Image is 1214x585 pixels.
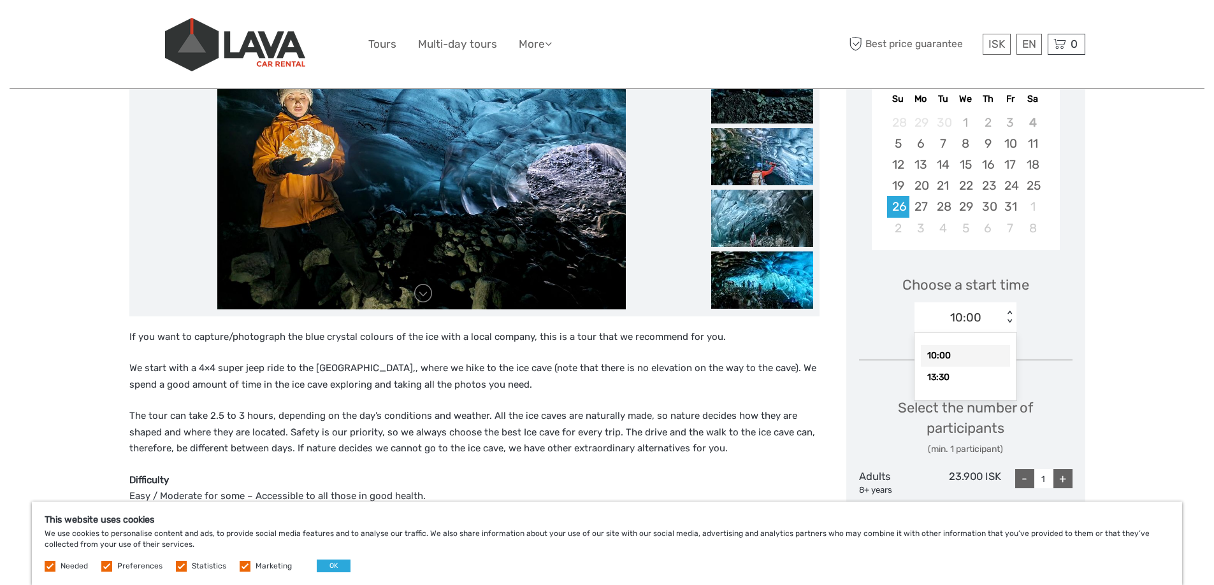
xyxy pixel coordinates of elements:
div: Choose Thursday, October 9th, 2025 [977,133,999,154]
div: Choose Saturday, November 8th, 2025 [1022,218,1044,239]
div: 10:00 [921,345,1010,367]
div: Not available Monday, September 29th, 2025 [909,112,932,133]
strong: Difficulty [129,474,169,486]
div: Choose Tuesday, October 7th, 2025 [932,133,954,154]
img: 1b907e746b07441996307f4758f83d7b_slider_thumbnail.jpeg [711,251,813,309]
div: Choose Wednesday, October 22nd, 2025 [954,175,976,196]
a: Multi-day tours [418,35,497,53]
div: Choose Thursday, October 30th, 2025 [977,196,999,217]
div: Choose Monday, October 13th, 2025 [909,154,932,175]
div: Not available Friday, October 3rd, 2025 [999,112,1022,133]
div: (min. 1 participant) [859,443,1073,456]
p: We start with a 4×4 super jeep ride to the [GEOGRAPHIC_DATA],, where we hike to the ice cave (not... [129,360,820,393]
a: More [519,35,552,53]
img: db974dd14738458883e1674d22ec4794_main_slider.jpeg [217,4,625,310]
div: Choose Monday, November 3rd, 2025 [909,218,932,239]
div: 8+ years [859,484,930,497]
span: ISK [988,38,1005,50]
div: Choose Friday, October 24th, 2025 [999,175,1022,196]
span: Best price guarantee [846,34,979,55]
p: We're away right now. Please check back later! [18,22,144,32]
div: + [1053,469,1073,488]
div: Choose Sunday, October 5th, 2025 [887,133,909,154]
div: Choose Monday, October 6th, 2025 [909,133,932,154]
img: 661eea406e5f496cb329d58d04216bbc_slider_thumbnail.jpeg [711,128,813,185]
div: Choose Thursday, November 6th, 2025 [977,218,999,239]
div: Fr [999,90,1022,108]
label: Statistics [192,561,226,572]
div: 10:00 [950,309,981,326]
div: Not available Thursday, October 2nd, 2025 [977,112,999,133]
div: Choose Tuesday, October 14th, 2025 [932,154,954,175]
div: We [954,90,976,108]
div: Choose Tuesday, October 28th, 2025 [932,196,954,217]
h5: This website uses cookies [45,514,1169,525]
div: Choose Saturday, October 18th, 2025 [1022,154,1044,175]
button: OK [317,560,350,572]
div: Adults [859,469,930,496]
div: Choose Monday, October 27th, 2025 [909,196,932,217]
div: Choose Friday, October 17th, 2025 [999,154,1022,175]
div: Choose Saturday, October 11th, 2025 [1022,133,1044,154]
p: The tour can take 2.5 to 3 hours, depending on the day’s conditions and weather. All the ice cave... [129,408,820,457]
img: 76b600cada044583970d767e1e3e6eaf_slider_thumbnail.jpeg [711,190,813,247]
div: Choose Friday, November 7th, 2025 [999,218,1022,239]
div: Not available Wednesday, October 1st, 2025 [954,112,976,133]
div: Choose Wednesday, November 5th, 2025 [954,218,976,239]
label: Needed [61,561,88,572]
button: Open LiveChat chat widget [147,20,162,35]
div: Select the number of participants [859,398,1073,456]
div: < > [1004,311,1015,324]
img: 523-13fdf7b0-e410-4b32-8dc9-7907fc8d33f7_logo_big.jpg [165,18,305,71]
div: Choose Sunday, November 2nd, 2025 [887,218,909,239]
div: EN [1016,34,1042,55]
div: Choose Sunday, October 12th, 2025 [887,154,909,175]
div: Choose Tuesday, November 4th, 2025 [932,218,954,239]
div: We use cookies to personalise content and ads, to provide social media features and to analyse ou... [32,502,1182,585]
div: Not available Saturday, October 4th, 2025 [1022,112,1044,133]
div: Su [887,90,909,108]
div: Choose Sunday, October 19th, 2025 [887,175,909,196]
div: 13:30 [921,367,1010,388]
div: Choose Monday, October 20th, 2025 [909,175,932,196]
div: Choose Saturday, October 25th, 2025 [1022,175,1044,196]
div: Choose Wednesday, October 29th, 2025 [954,196,976,217]
div: Choose Wednesday, October 8th, 2025 [954,133,976,154]
a: Tours [368,35,396,53]
div: Mo [909,90,932,108]
div: Choose Tuesday, October 21st, 2025 [932,175,954,196]
div: Choose Wednesday, October 15th, 2025 [954,154,976,175]
img: 7a0a5181b88947c382e0e64a1443731e_slider_thumbnail.jpeg [711,66,813,123]
p: If you want to capture/photograph the blue crystal colours of the ice with a local company, this ... [129,329,820,346]
span: Choose a start time [902,275,1029,295]
label: Marketing [256,561,292,572]
div: Choose Thursday, October 16th, 2025 [977,154,999,175]
div: Choose Saturday, November 1st, 2025 [1022,196,1044,217]
div: 23.900 ISK [930,469,1001,496]
div: Th [977,90,999,108]
div: - [1015,469,1034,488]
p: Easy / Moderate for some – Accessible to all those in good health. [129,472,820,505]
div: Not available Sunday, September 28th, 2025 [887,112,909,133]
div: Not available Tuesday, September 30th, 2025 [932,112,954,133]
div: Choose Friday, October 10th, 2025 [999,133,1022,154]
span: 0 [1069,38,1080,50]
div: Tu [932,90,954,108]
div: Choose Friday, October 31st, 2025 [999,196,1022,217]
div: Sa [1022,90,1044,108]
label: Preferences [117,561,163,572]
div: month 2025-10 [876,112,1055,239]
div: Choose Sunday, October 26th, 2025 [887,196,909,217]
div: Choose Thursday, October 23rd, 2025 [977,175,999,196]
